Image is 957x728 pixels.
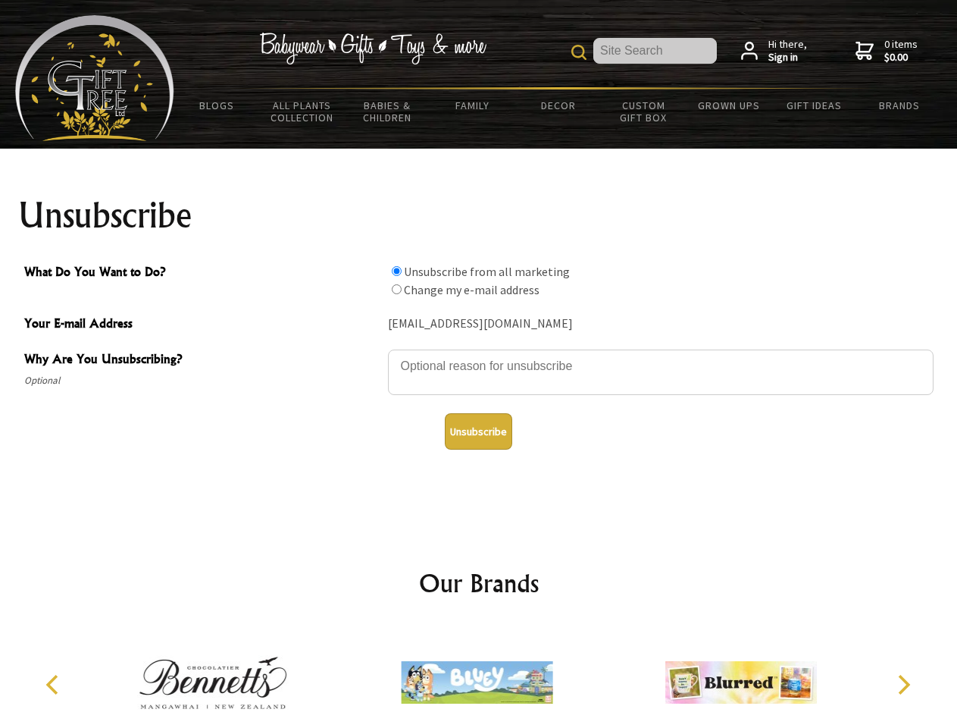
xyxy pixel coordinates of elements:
[686,89,771,121] a: Grown Ups
[259,33,486,64] img: Babywear - Gifts - Toys & more
[18,197,940,234] h1: Unsubscribe
[392,284,402,294] input: What Do You Want to Do?
[174,89,260,121] a: BLOGS
[593,38,717,64] input: Site Search
[38,668,71,701] button: Previous
[24,262,380,284] span: What Do You Want to Do?
[571,45,586,60] img: product search
[768,38,807,64] span: Hi there,
[884,37,918,64] span: 0 items
[345,89,430,133] a: Babies & Children
[515,89,601,121] a: Decor
[15,15,174,141] img: Babyware - Gifts - Toys and more...
[388,350,934,395] textarea: Why Are You Unsubscribing?
[430,89,516,121] a: Family
[260,89,346,133] a: All Plants Collection
[24,314,380,336] span: Your E-mail Address
[404,282,539,297] label: Change my e-mail address
[601,89,686,133] a: Custom Gift Box
[392,266,402,276] input: What Do You Want to Do?
[24,350,380,372] span: Why Are You Unsubscribing?
[404,264,570,279] label: Unsubscribe from all marketing
[24,372,380,390] span: Optional
[741,38,807,64] a: Hi there,Sign in
[30,565,927,601] h2: Our Brands
[855,38,918,64] a: 0 items$0.00
[445,413,512,450] button: Unsubscribe
[771,89,857,121] a: Gift Ideas
[388,312,934,336] div: [EMAIL_ADDRESS][DOMAIN_NAME]
[857,89,943,121] a: Brands
[887,668,920,701] button: Next
[768,51,807,64] strong: Sign in
[884,51,918,64] strong: $0.00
